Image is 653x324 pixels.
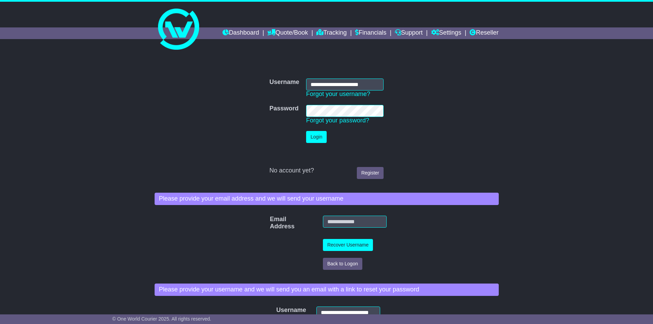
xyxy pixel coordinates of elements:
button: Login [306,131,327,143]
a: Quote/Book [267,27,308,39]
label: Username [269,79,299,86]
label: Password [269,105,299,112]
div: No account yet? [269,167,384,175]
a: Forgot your username? [306,91,370,97]
button: Back to Logon [323,258,363,270]
div: Please provide your email address and we will send your username [155,193,499,205]
a: Reseller [470,27,498,39]
a: Support [395,27,423,39]
label: Username [273,307,282,314]
a: Financials [355,27,386,39]
a: Register [357,167,384,179]
a: Settings [431,27,461,39]
label: Email Address [266,216,279,230]
button: Recover Username [323,239,373,251]
a: Tracking [316,27,347,39]
div: Please provide your username and we will send you an email with a link to reset your password [155,284,499,296]
a: Forgot your password? [306,117,369,124]
a: Dashboard [222,27,259,39]
span: © One World Courier 2025. All rights reserved. [112,316,211,322]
